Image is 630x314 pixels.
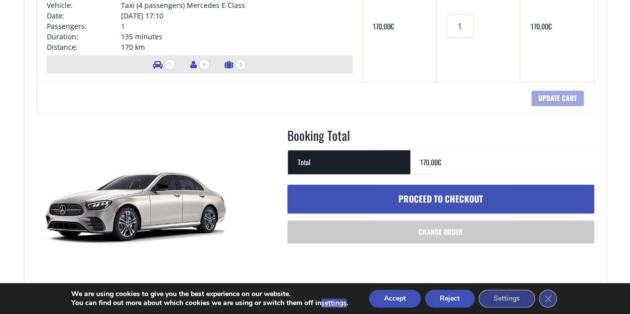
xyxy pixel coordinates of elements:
[373,21,394,31] bdi: 170,00
[121,42,353,52] td: 170 km
[47,21,121,31] td: Passengers:
[548,21,551,31] span: €
[446,14,473,38] input: Transfers quantity
[420,157,441,167] bdi: 170,00
[220,55,251,74] li: Number of luggage items
[530,21,551,31] bdi: 170,00
[287,185,594,213] a: Proceed to checkout
[36,126,236,276] img: Taxi (4 passengers) Mercedes E Class
[539,290,557,308] button: Close GDPR Cookie Banner
[121,21,353,31] td: 1
[121,31,353,42] td: 135 minutes
[531,91,584,106] input: Update cart
[369,290,421,308] button: Accept
[288,150,410,174] th: Total
[148,55,180,74] li: Number of vehicles
[199,59,210,70] span: 4
[479,290,535,308] button: Settings
[47,42,121,52] td: Distance:
[438,157,441,167] span: €
[47,31,121,42] td: Duration:
[425,290,475,308] button: Reject
[185,55,215,74] li: Number of passengers
[235,59,246,70] span: 3
[164,59,175,70] span: 1
[390,21,394,31] span: €
[287,126,594,150] h2: Booking Total
[47,10,121,21] td: Date:
[321,299,347,308] button: settings
[121,10,353,21] td: [DATE] 17:10
[71,299,348,308] p: You can find out more about which cookies we are using or switch them off in .
[287,220,594,243] a: Change order
[71,290,348,299] p: We are using cookies to give you the best experience on our website.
